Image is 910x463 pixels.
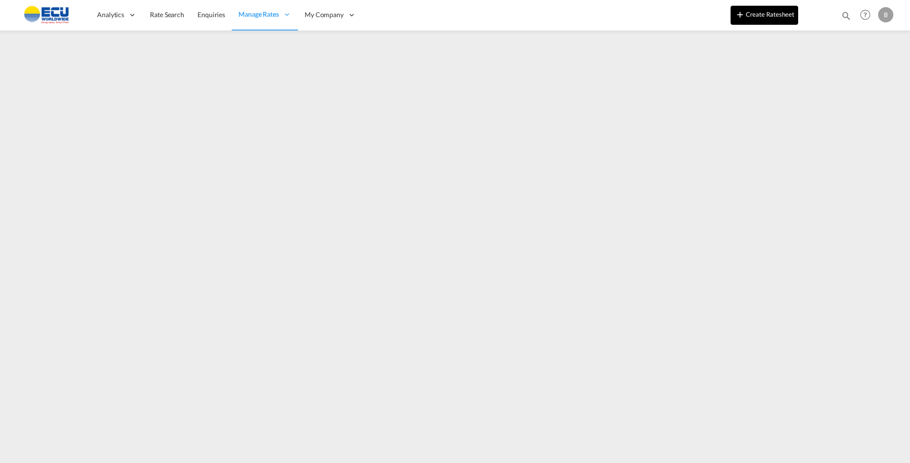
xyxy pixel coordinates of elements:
span: Enquiries [198,10,225,19]
span: My Company [305,10,344,20]
span: Manage Rates [238,10,279,19]
div: Help [857,7,878,24]
button: icon-plus 400-fgCreate Ratesheet [731,6,798,25]
div: B [878,7,893,22]
span: Analytics [97,10,124,20]
span: Rate Search [150,10,184,19]
div: icon-magnify [841,10,851,25]
md-icon: icon-magnify [841,10,851,21]
img: 6cccb1402a9411edb762cf9624ab9cda.png [14,4,79,26]
span: Help [857,7,873,23]
md-icon: icon-plus 400-fg [734,9,746,20]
